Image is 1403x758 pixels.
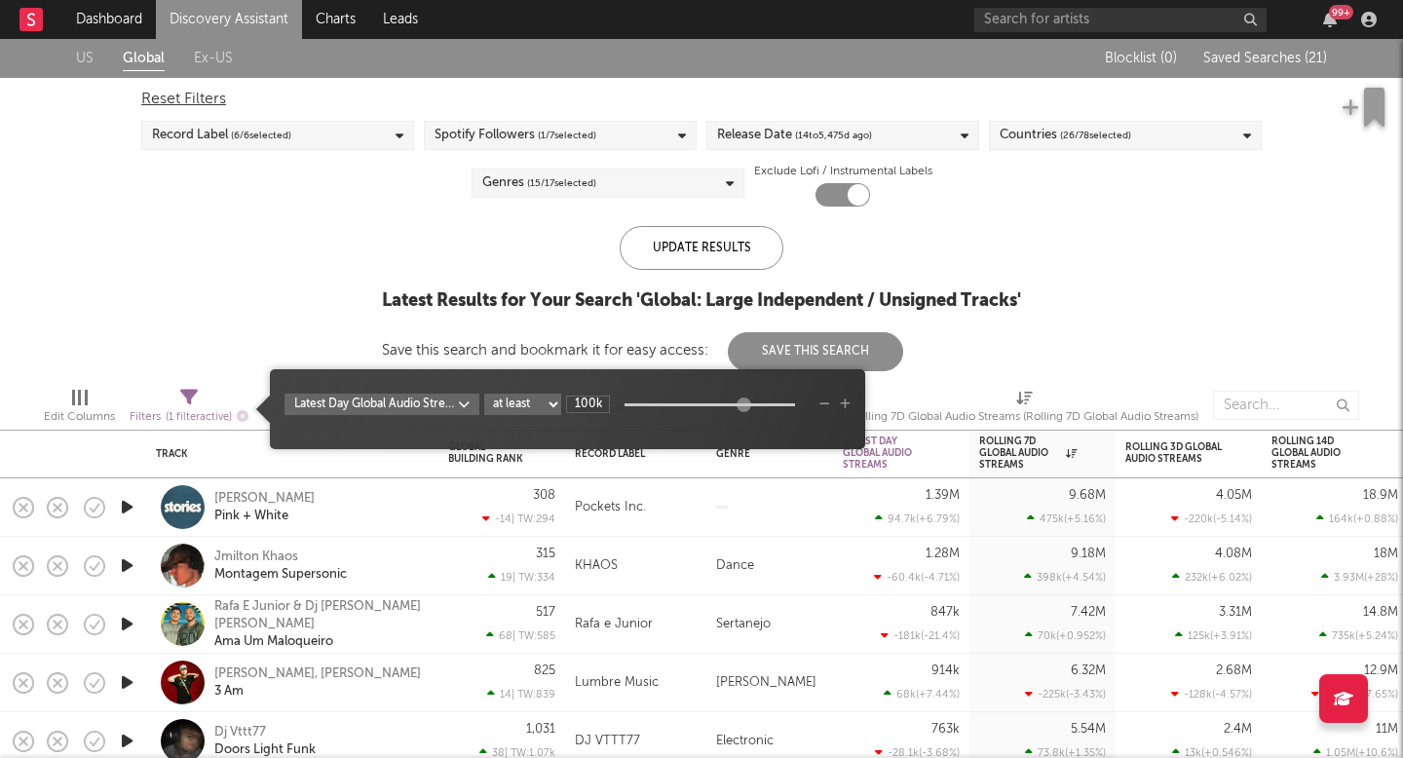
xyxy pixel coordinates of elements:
[1224,723,1252,736] div: 2.4M
[706,537,833,595] div: Dance
[130,405,248,430] div: Filters
[974,8,1267,32] input: Search for artists
[851,381,1198,437] div: Rolling 7D Global Audio Streams (Rolling 7D Global Audio Streams)
[1216,489,1252,502] div: 4.05M
[1305,52,1327,65] span: ( 21 )
[214,633,333,651] a: Ama Um Maloqueiro
[979,436,1077,471] div: Rolling 7D Global Audio Streams
[575,496,646,519] div: Pockets Inc.
[214,508,288,525] a: Pink + White
[533,489,555,502] div: 308
[141,88,1262,111] div: Reset Filters
[881,629,960,642] div: -181k ( -21.4 % )
[931,723,960,736] div: 763k
[1376,723,1398,736] div: 11M
[1216,664,1252,677] div: 2.68M
[1025,629,1106,642] div: 70k ( +0.952 % )
[874,571,960,584] div: -60.4k ( -4.71 % )
[448,441,526,465] div: Global Building Rank
[706,654,833,712] div: [PERSON_NAME]
[482,171,596,195] div: Genres
[1219,606,1252,619] div: 3.31M
[620,226,783,270] div: Update Results
[795,124,872,147] span: ( 14 to 5,475 d ago)
[1319,629,1398,642] div: 735k ( +5.24 % )
[1160,52,1177,65] span: ( 0 )
[1171,512,1252,525] div: -220k ( -5.14 % )
[1060,124,1131,147] span: ( 26 / 78 selected)
[1323,12,1337,27] button: 99+
[448,512,555,525] div: -14 | TW: 294
[448,571,555,584] div: 19 | TW: 334
[152,124,291,147] div: Record Label
[1071,548,1106,560] div: 9.18M
[706,595,833,654] div: Sertanejo
[448,629,555,642] div: 68 | TW: 585
[1069,489,1106,502] div: 9.68M
[1105,52,1177,65] span: Blocklist
[1364,664,1398,677] div: 12.9M
[534,664,555,677] div: 825
[1125,441,1223,465] div: Rolling 3D Global Audio Streams
[123,47,165,71] a: Global
[214,598,424,633] a: Rafa E Junior & Dj [PERSON_NAME] [PERSON_NAME]
[527,171,596,195] span: ( 15 / 17 selected)
[1071,664,1106,677] div: 6.32M
[536,548,555,560] div: 315
[76,47,94,71] a: US
[194,47,233,71] a: Ex-US
[435,124,596,147] div: Spotify Followers
[214,549,298,566] a: Jmilton Khaos
[214,665,421,683] a: [PERSON_NAME], [PERSON_NAME]
[575,671,659,695] div: Lumbre Music
[1000,124,1131,147] div: Countries
[1027,512,1106,525] div: 475k ( +5.16 % )
[884,688,960,701] div: 68k ( +7.44 % )
[851,405,1198,429] div: Rolling 7D Global Audio Streams (Rolling 7D Global Audio Streams)
[716,448,814,460] div: Genre
[875,512,960,525] div: 94.7k ( +6.79 % )
[1172,571,1252,584] div: 232k ( +6.02 % )
[926,489,960,502] div: 1.39M
[156,448,419,460] div: Track
[1071,606,1106,619] div: 7.42M
[1329,5,1353,19] div: 99 +
[1374,548,1398,560] div: 18M
[1213,391,1359,420] input: Search...
[1363,606,1398,619] div: 14.8M
[536,606,555,619] div: 517
[1271,436,1369,471] div: Rolling 14D Global Audio Streams
[843,436,930,471] div: Latest Day Global Audio Streams
[294,396,458,413] div: Latest Day Global Audio Streams
[575,613,653,636] div: Rafa e Junior
[575,448,667,460] div: Record Label
[926,548,960,560] div: 1.28M
[1175,629,1252,642] div: 125k ( +3.91 % )
[526,723,555,736] div: 1,031
[382,289,1021,313] div: Latest Results for Your Search ' Global: Large Independent / Unsigned Tracks '
[717,124,872,147] div: Release Date
[931,664,960,677] div: 914k
[166,412,232,423] span: ( 1 filter active)
[214,490,315,508] a: [PERSON_NAME]
[575,730,640,753] div: DJ VTTT77
[44,405,115,429] div: Edit Columns
[1203,52,1327,65] span: Saved Searches
[44,381,115,437] div: Edit Columns
[214,566,347,584] a: Montagem Supersonic
[1321,571,1398,584] div: 3.93M ( +28 % )
[1071,723,1106,736] div: 5.54M
[1316,512,1398,525] div: 164k ( +0.88 % )
[214,683,244,701] a: 3 Am
[1363,489,1398,502] div: 18.9M
[538,124,596,147] span: ( 1 / 7 selected)
[1197,51,1327,66] button: Saved Searches (21)
[1215,548,1252,560] div: 4.08M
[214,724,266,741] div: Dj Vttt77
